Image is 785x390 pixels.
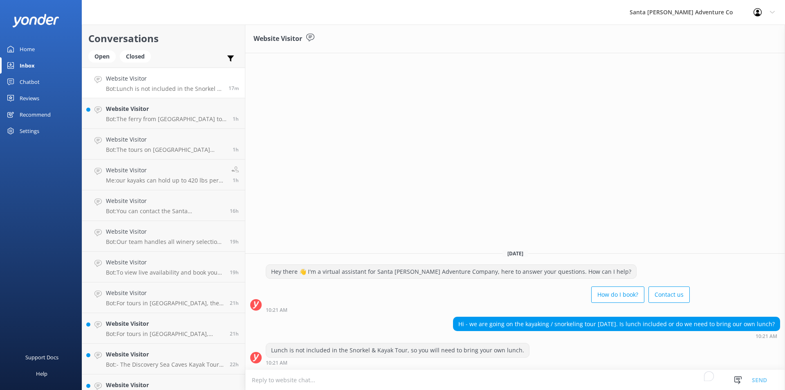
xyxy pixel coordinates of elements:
[88,50,116,63] div: Open
[106,361,224,368] p: Bot: - The Discovery Sea Caves Kayak Tour is a shorter version of the Adventure Tour, offering 1–...
[82,129,245,160] a: Website VisitorBot:The tours on [GEOGRAPHIC_DATA][PERSON_NAME] take place at [GEOGRAPHIC_DATA].1h
[233,146,239,153] span: Sep 01 2025 09:21am (UTC -07:00) America/Tijuana
[82,221,245,252] a: Website VisitorBot:Our team handles all winery selections and reservations, partnering with over ...
[106,115,227,123] p: Bot: The ferry from [GEOGRAPHIC_DATA] to the [GEOGRAPHIC_DATA] takes approximately 1-1.5 hours.
[88,52,120,61] a: Open
[233,177,239,184] span: Sep 01 2025 09:15am (UTC -07:00) America/Tijuana
[106,258,224,267] h4: Website Visitor
[106,207,224,215] p: Bot: You can contact the Santa [PERSON_NAME] Adventure Co. team at [PHONE_NUMBER], or by emailing...
[230,238,239,245] span: Aug 31 2025 03:18pm (UTC -07:00) America/Tijuana
[756,334,777,339] strong: 10:21 AM
[230,207,239,214] span: Aug 31 2025 05:42pm (UTC -07:00) America/Tijuana
[230,269,239,276] span: Aug 31 2025 02:49pm (UTC -07:00) America/Tijuana
[106,196,224,205] h4: Website Visitor
[253,34,302,44] h3: Website Visitor
[20,57,35,74] div: Inbox
[106,146,227,153] p: Bot: The tours on [GEOGRAPHIC_DATA][PERSON_NAME] take place at [GEOGRAPHIC_DATA].
[106,300,224,307] p: Bot: For tours in [GEOGRAPHIC_DATA], the storage bins at Scorpion Anchorage are animal-resistant,...
[230,330,239,337] span: Aug 31 2025 01:02pm (UTC -07:00) America/Tijuana
[82,313,245,344] a: Website VisitorBot:For tours in [GEOGRAPHIC_DATA], there are animal-resistant storage bins availa...
[229,85,239,92] span: Sep 01 2025 10:21am (UTC -07:00) America/Tijuana
[82,190,245,221] a: Website VisitorBot:You can contact the Santa [PERSON_NAME] Adventure Co. team at [PHONE_NUMBER], ...
[82,252,245,282] a: Website VisitorBot:To view live availability and book your Santa [PERSON_NAME] Adventure tour, cl...
[106,330,224,338] p: Bot: For tours in [GEOGRAPHIC_DATA], there are animal-resistant storage bins available at Scorpio...
[25,349,58,365] div: Support Docs
[266,265,636,279] div: Hey there 👋 I'm a virtual assistant for Santa [PERSON_NAME] Adventure Company, here to answer you...
[82,98,245,129] a: Website VisitorBot:The ferry from [GEOGRAPHIC_DATA] to the [GEOGRAPHIC_DATA] takes approximately ...
[106,177,225,184] p: Me: our kayaks can hold up to 420 lbs per boat
[20,41,35,57] div: Home
[266,343,529,357] div: Lunch is not included in the Snorkel & Kayak Tour, so you will need to bring your own lunch.
[233,115,239,122] span: Sep 01 2025 09:30am (UTC -07:00) America/Tijuana
[106,74,222,83] h4: Website Visitor
[20,123,39,139] div: Settings
[453,317,780,331] div: Hi - we are going on the kayaking / snorkeling tour [DATE]. Is lunch included or do we need to br...
[12,14,59,27] img: yonder-white-logo.png
[82,160,245,190] a: Website VisitorMe:our kayaks can hold up to 420 lbs per boat1h
[106,227,224,236] h4: Website Visitor
[266,360,529,365] div: Sep 01 2025 10:21am (UTC -07:00) America/Tijuana
[106,269,224,276] p: Bot: To view live availability and book your Santa [PERSON_NAME] Adventure tour, click [URL][DOMA...
[106,135,227,144] h4: Website Visitor
[20,90,39,106] div: Reviews
[648,286,690,303] button: Contact us
[106,238,224,246] p: Bot: Our team handles all winery selections and reservations, partnering with over a dozen premie...
[453,333,780,339] div: Sep 01 2025 10:21am (UTC -07:00) America/Tijuana
[106,104,227,113] h4: Website Visitor
[245,370,785,390] textarea: To enrich screen reader interactions, please activate Accessibility in Grammarly extension settings
[120,52,155,61] a: Closed
[106,289,224,298] h4: Website Visitor
[82,68,245,98] a: Website VisitorBot:Lunch is not included in the Snorkel & Kayak Tour, so you will need to bring y...
[36,365,47,382] div: Help
[266,307,690,313] div: Sep 01 2025 10:21am (UTC -07:00) America/Tijuana
[591,286,644,303] button: How do I book?
[106,319,224,328] h4: Website Visitor
[230,300,239,307] span: Aug 31 2025 01:05pm (UTC -07:00) America/Tijuana
[266,361,287,365] strong: 10:21 AM
[20,74,40,90] div: Chatbot
[266,308,287,313] strong: 10:21 AM
[230,361,239,368] span: Aug 31 2025 11:52am (UTC -07:00) America/Tijuana
[106,85,222,92] p: Bot: Lunch is not included in the Snorkel & Kayak Tour, so you will need to bring your own lunch.
[82,282,245,313] a: Website VisitorBot:For tours in [GEOGRAPHIC_DATA], the storage bins at Scorpion Anchorage are ani...
[106,381,224,390] h4: Website Visitor
[502,250,528,257] span: [DATE]
[106,166,225,175] h4: Website Visitor
[88,31,239,46] h2: Conversations
[120,50,151,63] div: Closed
[20,106,51,123] div: Recommend
[82,344,245,374] a: Website VisitorBot:- The Discovery Sea Caves Kayak Tour is a shorter version of the Adventure Tou...
[106,350,224,359] h4: Website Visitor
